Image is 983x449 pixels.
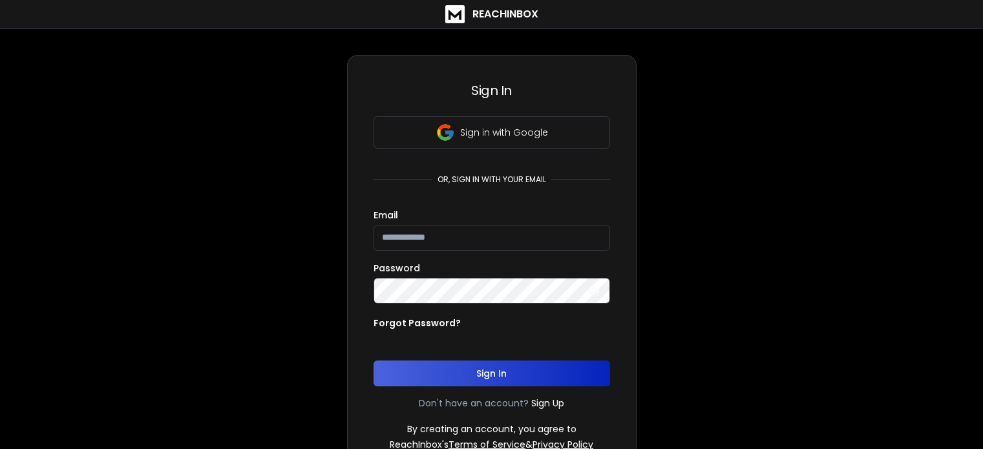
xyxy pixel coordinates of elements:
button: Sign in with Google [374,116,610,149]
label: Password [374,264,420,273]
button: Sign In [374,360,610,386]
h1: ReachInbox [472,6,538,22]
p: Forgot Password? [374,317,461,329]
img: logo [445,5,465,23]
p: Don't have an account? [419,397,529,410]
p: or, sign in with your email [432,174,551,185]
a: ReachInbox [445,5,538,23]
p: Sign in with Google [460,126,548,139]
a: Sign Up [531,397,564,410]
h3: Sign In [374,81,610,99]
label: Email [374,211,398,220]
p: By creating an account, you agree to [407,423,576,435]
